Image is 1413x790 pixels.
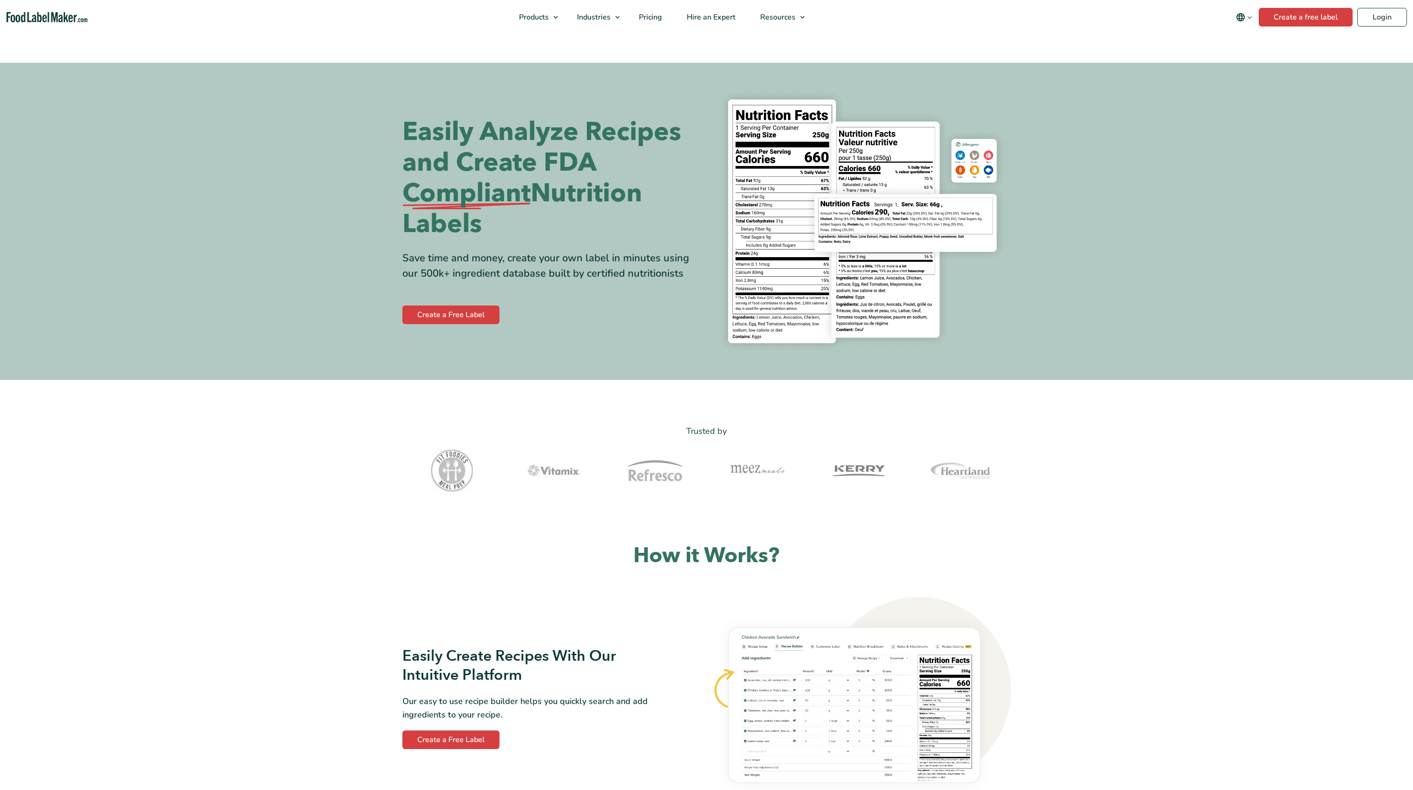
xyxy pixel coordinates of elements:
h3: Easily Create Recipes With Our Intuitive Platform [402,647,671,685]
span: Industries [574,12,611,22]
p: Trusted by [402,425,1011,438]
span: Pricing [636,12,663,22]
span: Compliant [402,178,531,209]
span: Resources [757,12,796,22]
a: Food Label Maker homepage [7,12,88,23]
span: Products [516,12,550,22]
span: Hire an Expert [684,12,736,22]
a: Create a free label [1259,8,1353,27]
div: Save time and money, create your own label in minutes using our 500k+ ingredient database built b... [402,251,700,281]
button: Change language [1229,8,1259,27]
a: Create a Free Label [402,305,499,324]
h2: How it Works? [402,542,1011,570]
a: Create a Free Label [402,730,499,749]
a: Login [1357,8,1407,27]
h1: Easily Analyze Recipes and Create FDA Nutrition Labels [402,117,700,239]
p: Our easy to use recipe builder helps you quickly search and add ingredients to your recipe. [402,695,671,722]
